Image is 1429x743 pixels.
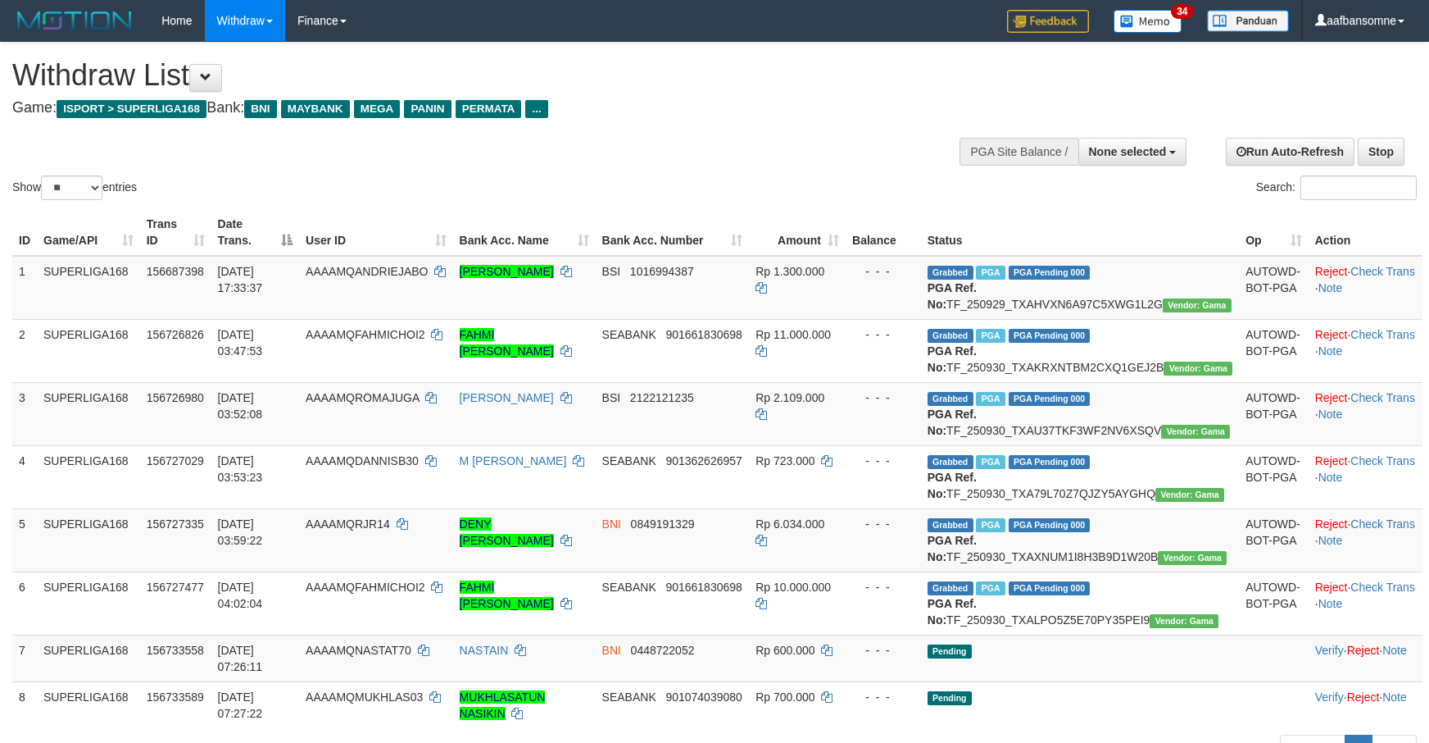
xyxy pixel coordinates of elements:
[1161,425,1230,439] span: Vendor URL: https://trx31.1velocity.biz
[1382,644,1407,657] a: Note
[755,691,814,704] span: Rp 700.000
[602,517,621,531] span: BNI
[12,8,137,33] img: MOTION_logo.png
[1155,488,1224,502] span: Vendor URL: https://trx31.1velocity.biz
[460,581,554,610] a: FAHMI [PERSON_NAME]
[218,328,263,358] span: [DATE] 03:47:53
[12,59,937,92] h1: Withdraw List
[147,517,204,531] span: 156727335
[12,382,37,445] td: 3
[602,328,656,341] span: SEABANK
[37,209,140,256] th: Game/API: activate to sort column ascending
[1009,266,1091,280] span: PGA Pending
[1239,319,1309,382] td: AUTOWD-BOT-PGA
[1347,691,1380,704] a: Reject
[1315,581,1348,594] a: Reject
[147,391,204,404] span: 156726980
[147,644,204,657] span: 156733558
[1382,691,1407,704] a: Note
[1350,454,1415,467] a: Check Trans
[631,517,695,531] span: Copy 0849191329 to clipboard
[1163,299,1232,312] span: Vendor URL: https://trx31.1velocity.biz
[928,597,977,627] b: PGA Ref. No:
[1239,209,1309,256] th: Op: activate to sort column ascending
[1078,138,1187,166] button: None selected
[665,454,742,467] span: Copy 901362626957 to clipboard
[218,517,263,547] span: [DATE] 03:59:22
[976,455,1005,469] span: Marked by aafandaneth
[460,691,546,720] a: MUKHLASATUN NASIKIN
[631,644,695,657] span: Copy 0448722052 to clipboard
[928,581,973,595] span: Grabbed
[57,100,206,118] span: ISPORT > SUPERLIGA168
[1347,644,1380,657] a: Reject
[602,454,656,467] span: SEABANK
[1315,644,1344,657] a: Verify
[306,265,428,278] span: AAAAMQANDRIEJABO
[1358,138,1404,166] a: Stop
[1009,455,1091,469] span: PGA Pending
[37,445,140,508] td: SUPERLIGA168
[976,329,1005,343] span: Marked by aafandaneth
[218,691,263,720] span: [DATE] 07:27:22
[1309,508,1422,572] td: · ·
[1309,445,1422,508] td: · ·
[12,319,37,382] td: 2
[1350,581,1415,594] a: Check Trans
[460,644,509,657] a: NASTAIN
[453,209,596,256] th: Bank Acc. Name: activate to sort column ascending
[37,319,140,382] td: SUPERLIGA168
[37,572,140,635] td: SUPERLIGA168
[12,635,37,681] td: 7
[928,392,973,406] span: Grabbed
[1318,408,1343,421] a: Note
[244,100,276,118] span: BNI
[281,100,350,118] span: MAYBANK
[602,391,621,404] span: BSI
[921,209,1239,256] th: Status
[218,265,263,294] span: [DATE] 17:33:37
[921,382,1239,445] td: TF_250930_TXAU37TKF3WF2NV6XSQV
[928,645,972,659] span: Pending
[147,265,204,278] span: 156687398
[306,328,424,341] span: AAAAMQFAHMICHOI2
[1239,256,1309,320] td: AUTOWD-BOT-PGA
[1239,572,1309,635] td: AUTOWD-BOT-PGA
[852,689,914,705] div: - - -
[1350,391,1415,404] a: Check Trans
[928,534,977,563] b: PGA Ref. No:
[1009,329,1091,343] span: PGA Pending
[306,691,423,704] span: AAAAMQMUKHLAS03
[306,581,424,594] span: AAAAMQFAHMICHOI2
[147,328,204,341] span: 156726826
[976,518,1005,532] span: Marked by aafnonsreyleab
[1318,597,1343,610] a: Note
[456,100,522,118] span: PERMATA
[140,209,211,256] th: Trans ID: activate to sort column ascending
[928,691,972,705] span: Pending
[460,454,567,467] a: M [PERSON_NAME]
[928,329,973,343] span: Grabbed
[12,209,37,256] th: ID
[921,319,1239,382] td: TF_250930_TXAKRXNTBM2CXQ1GEJ2B
[1007,10,1089,33] img: Feedback.jpg
[852,326,914,343] div: - - -
[12,572,37,635] td: 6
[755,265,824,278] span: Rp 1.300.000
[755,581,831,594] span: Rp 10.000.000
[665,691,742,704] span: Copy 901074039080 to clipboard
[1089,145,1167,158] span: None selected
[41,175,102,200] select: Showentries
[460,517,554,547] a: DENY [PERSON_NAME]
[1315,517,1348,531] a: Reject
[147,454,204,467] span: 156727029
[1309,635,1422,681] td: · ·
[755,454,814,467] span: Rp 723.000
[1318,534,1343,547] a: Note
[1158,551,1227,565] span: Vendor URL: https://trx31.1velocity.biz
[928,455,973,469] span: Grabbed
[976,266,1005,280] span: Marked by aafsoycanthlai
[1009,581,1091,595] span: PGA Pending
[147,581,204,594] span: 156727477
[665,581,742,594] span: Copy 901661830698 to clipboard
